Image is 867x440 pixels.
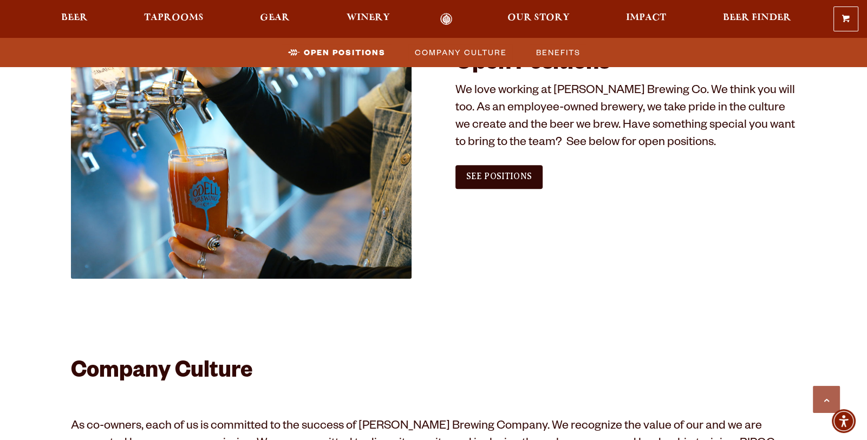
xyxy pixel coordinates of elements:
[455,83,797,153] p: We love working at [PERSON_NAME] Brewing Co. We think you will too. As an employee-owned brewery,...
[137,13,211,25] a: Taprooms
[466,172,532,181] span: See Positions
[455,165,543,189] a: See Positions
[260,14,290,22] span: Gear
[536,44,581,60] span: Benefits
[626,14,666,22] span: Impact
[619,13,673,25] a: Impact
[54,13,95,25] a: Beer
[144,14,204,22] span: Taprooms
[71,52,412,279] img: Jobs_1
[71,360,797,386] h2: Company Culture
[500,13,577,25] a: Our Story
[722,14,791,22] span: Beer Finder
[507,14,570,22] span: Our Story
[408,44,512,60] a: Company Culture
[415,44,507,60] span: Company Culture
[347,14,390,22] span: Winery
[282,44,391,60] a: Open Positions
[340,13,397,25] a: Winery
[530,44,586,60] a: Benefits
[61,14,88,22] span: Beer
[304,44,386,60] span: Open Positions
[832,409,856,433] div: Accessibility Menu
[426,13,467,25] a: Odell Home
[715,13,798,25] a: Beer Finder
[813,386,840,413] a: Scroll to top
[253,13,297,25] a: Gear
